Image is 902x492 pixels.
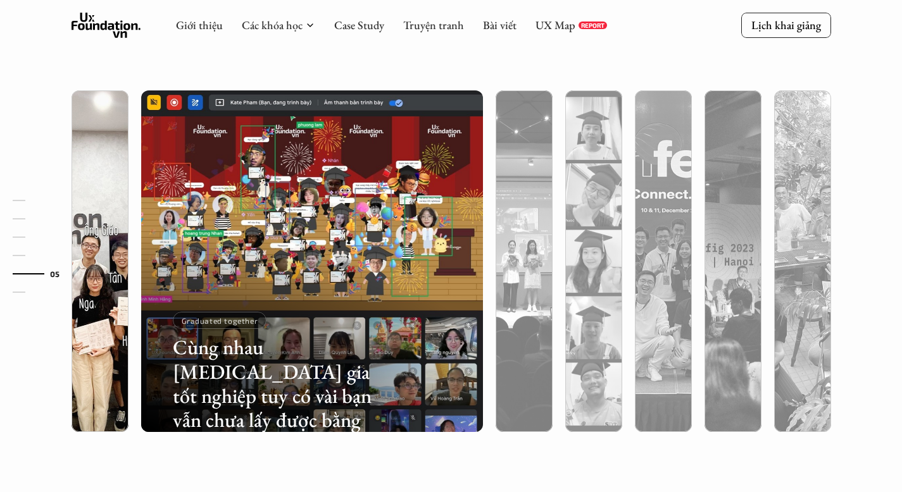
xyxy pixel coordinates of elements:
[182,316,258,325] p: Graduated together
[50,269,60,278] strong: 05
[242,18,303,32] a: Các khóa học
[13,266,73,281] a: 05
[176,18,223,32] a: Giới thiệu
[334,18,384,32] a: Case Study
[741,13,831,37] a: Lịch khai giảng
[536,18,575,32] a: UX Map
[403,18,464,32] a: Truyện tranh
[751,18,821,32] p: Lịch khai giảng
[581,22,604,29] p: REPORT
[173,335,377,433] h3: Cùng nhau [MEDICAL_DATA] gia tốt nghiệp tuy có vài bạn vẫn chưa lấy được bằng
[483,18,517,32] a: Bài viết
